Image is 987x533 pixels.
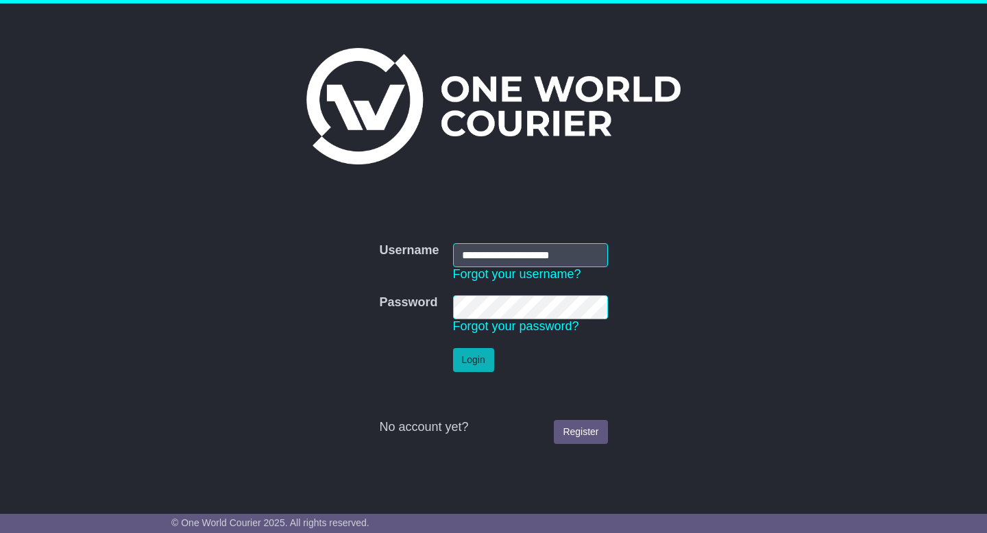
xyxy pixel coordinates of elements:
[379,243,439,258] label: Username
[171,517,369,528] span: © One World Courier 2025. All rights reserved.
[306,48,681,164] img: One World
[554,420,607,444] a: Register
[453,267,581,281] a: Forgot your username?
[453,348,494,372] button: Login
[379,295,437,310] label: Password
[453,319,579,333] a: Forgot your password?
[379,420,607,435] div: No account yet?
